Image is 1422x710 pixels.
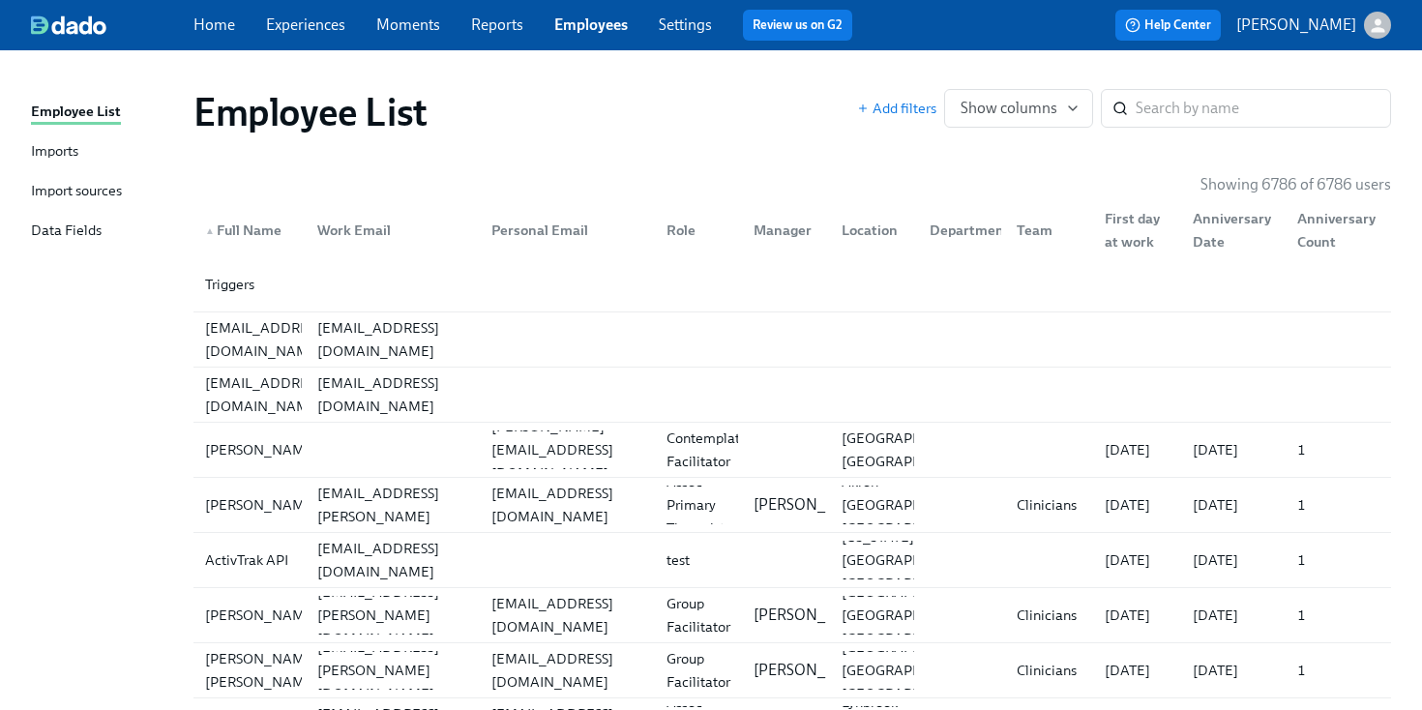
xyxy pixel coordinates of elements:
[743,10,852,41] button: Review us on G2
[1125,15,1211,35] span: Help Center
[554,15,628,34] a: Employees
[1009,493,1089,517] div: Clinicians
[1289,493,1387,517] div: 1
[1289,438,1387,461] div: 1
[197,604,326,627] div: [PERSON_NAME]
[651,211,739,250] div: Role
[1177,211,1283,250] div: Anniversary Date
[197,316,335,363] div: [EMAIL_ADDRESS][DOMAIN_NAME]
[484,482,651,528] div: [EMAIL_ADDRESS][DOMAIN_NAME]
[31,180,178,204] a: Import sources
[31,140,178,164] a: Imports
[1009,604,1089,627] div: Clinicians
[193,312,1391,367] div: [EMAIL_ADDRESS][DOMAIN_NAME][EMAIL_ADDRESS][DOMAIN_NAME]
[1282,211,1387,250] div: Anniversary Count
[1097,659,1177,682] div: [DATE]
[471,15,523,34] a: Reports
[193,89,428,135] h1: Employee List
[914,211,1002,250] div: Department
[484,592,651,638] div: [EMAIL_ADDRESS][DOMAIN_NAME]
[1236,15,1356,36] p: [PERSON_NAME]
[659,219,739,242] div: Role
[205,226,215,236] span: ▲
[193,312,1391,368] a: [EMAIL_ADDRESS][DOMAIN_NAME][EMAIL_ADDRESS][DOMAIN_NAME]
[834,580,992,650] div: [GEOGRAPHIC_DATA] [GEOGRAPHIC_DATA] [GEOGRAPHIC_DATA]
[310,371,477,418] div: [EMAIL_ADDRESS][DOMAIN_NAME]
[193,588,1391,642] div: [PERSON_NAME][EMAIL_ADDRESS][PERSON_NAME][DOMAIN_NAME][EMAIL_ADDRESS][DOMAIN_NAME]Group Facilitat...
[1185,438,1283,461] div: [DATE]
[1009,219,1089,242] div: Team
[193,423,1391,477] div: [PERSON_NAME][PERSON_NAME][EMAIL_ADDRESS][DOMAIN_NAME]Contemplative Facilitator[GEOGRAPHIC_DATA],...
[1089,211,1177,250] div: First day at work
[193,478,1391,533] a: [PERSON_NAME][PERSON_NAME][EMAIL_ADDRESS][PERSON_NAME][DOMAIN_NAME][EMAIL_ADDRESS][DOMAIN_NAME]As...
[310,459,477,551] div: [PERSON_NAME][EMAIL_ADDRESS][PERSON_NAME][DOMAIN_NAME]
[659,470,739,540] div: Assoc Primary Therapist
[302,211,477,250] div: Work Email
[1009,659,1089,682] div: Clinicians
[197,438,326,461] div: [PERSON_NAME]
[193,478,1391,532] div: [PERSON_NAME][PERSON_NAME][EMAIL_ADDRESS][PERSON_NAME][DOMAIN_NAME][EMAIL_ADDRESS][DOMAIN_NAME]As...
[193,257,1391,311] div: Triggers
[31,220,102,244] div: Data Fields
[1185,493,1283,517] div: [DATE]
[659,647,739,694] div: Group Facilitator
[857,99,936,118] button: Add filters
[944,89,1093,128] button: Show columns
[197,371,335,418] div: [EMAIL_ADDRESS][DOMAIN_NAME]
[193,588,1391,643] a: [PERSON_NAME][EMAIL_ADDRESS][PERSON_NAME][DOMAIN_NAME][EMAIL_ADDRESS][DOMAIN_NAME]Group Facilitat...
[193,533,1391,588] a: ActivTrak API[EMAIL_ADDRESS][DOMAIN_NAME]test[US_STATE] [GEOGRAPHIC_DATA] [GEOGRAPHIC_DATA][DATE]...
[1289,659,1387,682] div: 1
[193,368,1391,422] div: [EMAIL_ADDRESS][DOMAIN_NAME][EMAIL_ADDRESS][DOMAIN_NAME]
[266,15,345,34] a: Experiences
[834,219,914,242] div: Location
[754,494,874,516] p: [PERSON_NAME]
[746,219,826,242] div: Manager
[753,15,843,35] a: Review us on G2
[1136,89,1391,128] input: Search by name
[197,493,326,517] div: [PERSON_NAME]
[484,415,651,485] div: [PERSON_NAME][EMAIL_ADDRESS][DOMAIN_NAME]
[834,525,992,595] div: [US_STATE] [GEOGRAPHIC_DATA] [GEOGRAPHIC_DATA]
[484,219,651,242] div: Personal Email
[31,15,193,35] a: dado
[310,537,477,583] div: [EMAIL_ADDRESS][DOMAIN_NAME]
[1289,548,1387,572] div: 1
[961,99,1077,118] span: Show columns
[834,470,992,540] div: Akron [GEOGRAPHIC_DATA] [GEOGRAPHIC_DATA]
[31,101,178,125] a: Employee List
[193,643,1391,698] a: [PERSON_NAME] [PERSON_NAME][EMAIL_ADDRESS][PERSON_NAME][DOMAIN_NAME][EMAIL_ADDRESS][DOMAIN_NAME]G...
[1236,12,1391,39] button: [PERSON_NAME]
[659,427,766,473] div: Contemplative Facilitator
[1097,438,1177,461] div: [DATE]
[659,592,739,638] div: Group Facilitator
[476,211,651,250] div: Personal Email
[31,180,122,204] div: Import sources
[1097,604,1177,627] div: [DATE]
[197,273,302,296] div: Triggers
[754,660,874,681] p: [PERSON_NAME]
[1200,174,1391,195] p: Showing 6786 of 6786 users
[922,219,1018,242] div: Department
[197,647,326,694] div: [PERSON_NAME] [PERSON_NAME]
[1289,604,1387,627] div: 1
[1115,10,1221,41] button: Help Center
[659,15,712,34] a: Settings
[484,647,651,694] div: [EMAIL_ADDRESS][DOMAIN_NAME]
[1185,207,1283,253] div: Anniversary Date
[1097,493,1177,517] div: [DATE]
[376,15,440,34] a: Moments
[193,533,1391,587] div: ActivTrak API[EMAIL_ADDRESS][DOMAIN_NAME]test[US_STATE] [GEOGRAPHIC_DATA] [GEOGRAPHIC_DATA][DATE]...
[1185,659,1283,682] div: [DATE]
[659,548,739,572] div: test
[754,605,874,626] p: [PERSON_NAME]
[1097,207,1177,253] div: First day at work
[193,257,1391,312] a: Triggers
[1185,604,1283,627] div: [DATE]
[197,548,302,572] div: ActivTrak API
[193,368,1391,423] a: [EMAIL_ADDRESS][DOMAIN_NAME][EMAIL_ADDRESS][DOMAIN_NAME]
[31,101,121,125] div: Employee List
[310,316,477,363] div: [EMAIL_ADDRESS][DOMAIN_NAME]
[310,580,477,650] div: [EMAIL_ADDRESS][PERSON_NAME][DOMAIN_NAME]
[738,211,826,250] div: Manager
